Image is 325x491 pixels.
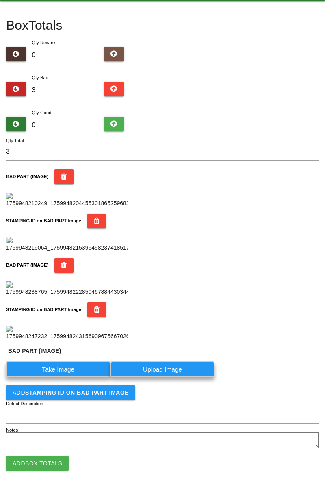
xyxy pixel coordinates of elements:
[32,40,56,45] label: Qty Rework
[6,263,48,267] b: BAD PART (IMAGE)
[6,218,81,223] b: STAMPING ID on BAD PART Image
[87,214,106,228] button: STAMPING ID on BAD PART Image
[6,174,48,179] b: BAD PART (IMAGE)
[8,348,61,354] b: BAD PART (IMAGE)
[6,361,110,377] label: Take Image
[6,385,135,400] button: AddSTAMPING ID on BAD PART Image
[110,361,215,377] label: Upload Image
[6,193,128,208] img: 1759948210249_17599482044553018652596825611278.jpg
[6,18,319,33] h4: Box Totals
[6,400,43,407] label: Defect Description
[6,281,128,296] img: 1759948238765_17599482228504678844303443322631.jpg
[6,456,69,471] button: AddBox Totals
[54,258,74,273] button: BAD PART (IMAGE)
[6,427,18,434] label: Notes
[6,307,81,312] b: STAMPING ID on BAD PART Image
[25,389,129,396] b: STAMPING ID on BAD PART Image
[6,326,128,341] img: 1759948247232_17599482431569096756670266624540.jpg
[54,169,74,184] button: BAD PART (IMAGE)
[6,237,128,252] img: 1759948219064_17599482153964582374185170063359.jpg
[32,75,48,80] label: Qty Bad
[32,110,52,115] label: Qty Good
[87,302,106,317] button: STAMPING ID on BAD PART Image
[6,137,24,144] label: Qty Total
